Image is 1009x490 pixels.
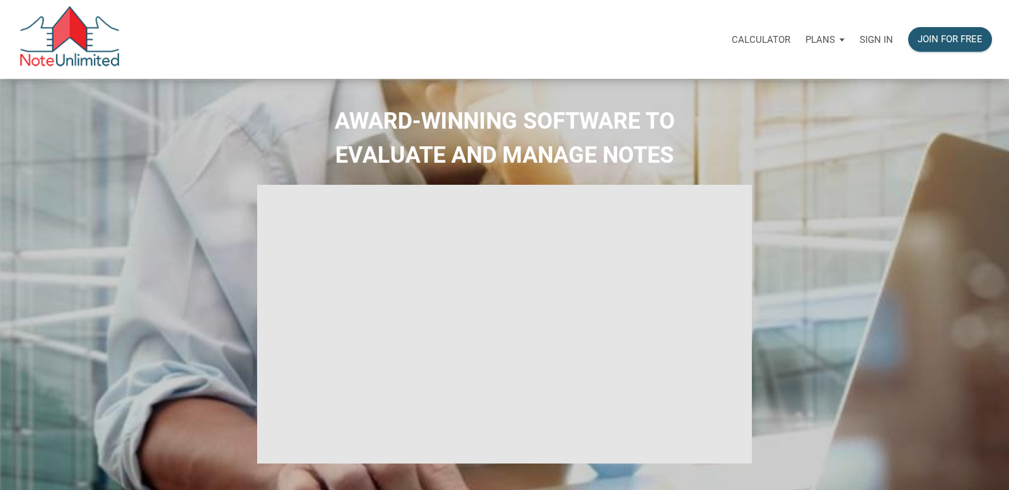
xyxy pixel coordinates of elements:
div: Join for free [918,32,983,47]
a: Join for free [901,20,1000,59]
button: Join for free [908,27,992,52]
a: Calculator [724,20,798,59]
p: Plans [805,34,835,45]
h2: AWARD-WINNING SOFTWARE TO EVALUATE AND MANAGE NOTES [9,104,1000,172]
a: Plans [798,20,852,59]
p: Sign in [860,34,893,45]
iframe: NoteUnlimited [257,185,752,464]
p: Calculator [732,34,790,45]
button: Plans [798,21,852,59]
a: Sign in [852,20,901,59]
